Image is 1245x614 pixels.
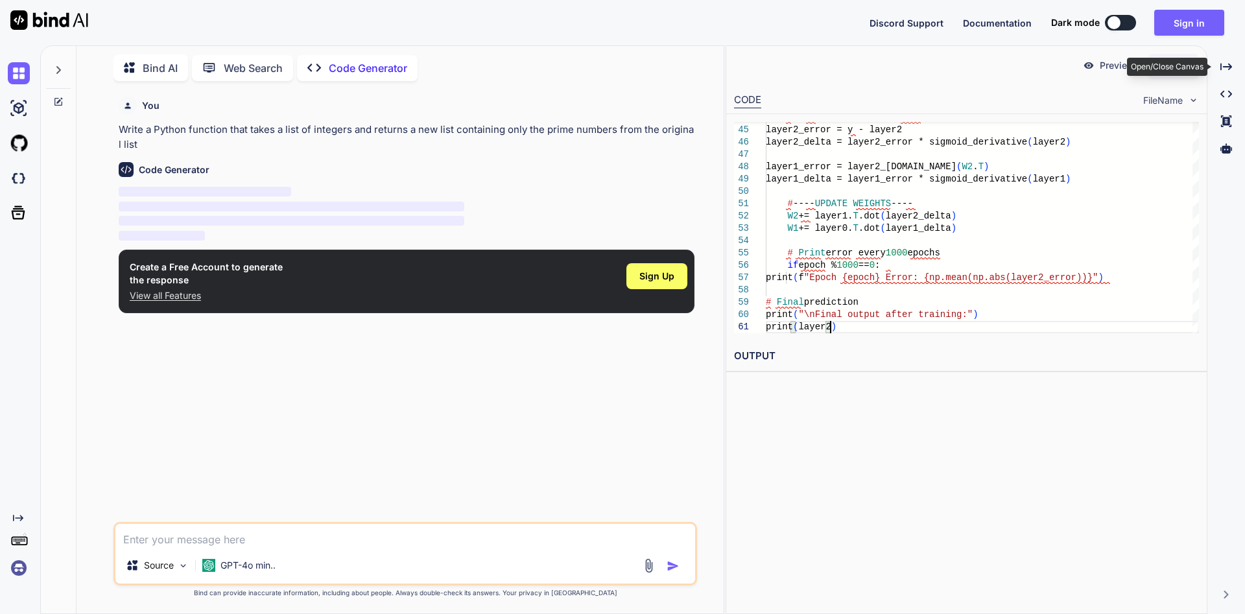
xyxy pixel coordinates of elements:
[734,321,749,333] div: 61
[858,260,869,270] span: ==
[798,223,853,233] span: += layer0.
[178,560,189,571] img: Pick Models
[1154,10,1224,36] button: Sign in
[869,260,874,270] span: 0
[639,270,674,283] span: Sign Up
[224,60,283,76] p: Web Search
[880,211,885,221] span: (
[787,211,798,221] span: W2
[831,322,836,332] span: )
[891,198,913,209] span: ----
[766,297,771,307] span: #
[734,247,749,259] div: 55
[8,167,30,189] img: darkCloudIdeIcon
[734,185,749,198] div: 50
[978,161,983,172] span: T
[951,211,956,221] span: )
[1098,272,1103,283] span: )
[886,211,951,221] span: layer2_delta
[1016,174,1027,184] span: ve
[853,198,891,209] span: WEIGHTS
[734,284,749,296] div: 58
[220,559,276,572] p: GPT-4o min..
[870,16,943,30] button: Discord Support
[766,137,1016,147] span: layer2_delta = layer2_error * sigmoid_derivati
[734,136,749,148] div: 46
[951,223,956,233] span: )
[787,248,792,258] span: #
[1127,58,1207,76] div: Open/Close Canvas
[798,322,831,332] span: layer2
[734,296,749,309] div: 59
[907,248,940,258] span: epochs
[1027,137,1032,147] span: (
[142,99,160,112] h6: You
[886,248,908,258] span: 1000
[766,309,793,320] span: print
[8,132,30,154] img: githubLight
[119,216,464,226] span: ‌
[119,123,694,152] p: Write a Python function that takes a list of integers and returns a new list containing only the ...
[143,60,178,76] p: Bind AI
[734,198,749,210] div: 51
[667,560,680,573] img: icon
[853,223,858,233] span: T
[766,272,793,283] span: print
[787,223,798,233] span: W1
[734,93,761,108] div: CODE
[734,148,749,161] div: 47
[1076,272,1098,283] span: ))}"
[1188,95,1199,106] img: chevron down
[787,260,798,270] span: if
[875,260,880,270] span: :
[113,588,697,598] p: Bind can provide inaccurate information, including about people. Always double-check its answers....
[825,248,885,258] span: error every
[836,260,859,270] span: 1000
[803,272,1076,283] span: "Epoch {epoch} Error: {np.mean(np.abs(layer2_error
[787,198,792,209] span: #
[734,124,749,136] div: 45
[803,297,858,307] span: prediction
[734,259,749,272] div: 56
[798,211,853,221] span: += layer1.
[1032,174,1065,184] span: layer1
[139,163,209,176] h6: Code Generator
[766,174,1016,184] span: layer1_delta = layer1_error * sigmoid_derivati
[766,161,956,172] span: layer1_error = layer2_[DOMAIN_NAME]
[734,272,749,284] div: 57
[963,18,1032,29] span: Documentation
[870,18,943,29] span: Discord Support
[734,235,749,247] div: 54
[734,309,749,321] div: 60
[984,161,989,172] span: )
[793,322,798,332] span: (
[798,272,803,283] span: f
[202,559,215,572] img: GPT-4o mini
[853,211,858,221] span: T
[766,124,902,135] span: layer2_error = y - layer2
[962,161,973,172] span: W2
[1100,59,1135,72] p: Preview
[734,222,749,235] div: 53
[1143,94,1183,107] span: FileName
[10,10,88,30] img: Bind AI
[726,341,1207,372] h2: OUTPUT
[144,559,174,572] p: Source
[1083,60,1095,71] img: preview
[956,161,962,172] span: (
[858,211,880,221] span: .dot
[963,16,1032,30] button: Documentation
[119,231,205,241] span: ‌
[798,248,825,258] span: Print
[1027,174,1032,184] span: (
[8,97,30,119] img: ai-studio
[734,173,749,185] div: 49
[776,297,803,307] span: Final
[973,161,978,172] span: .
[641,558,656,573] img: attachment
[1016,137,1027,147] span: ve
[880,223,885,233] span: (
[798,309,973,320] span: "\nFinal output after training:"
[8,557,30,579] img: signin
[734,161,749,173] div: 48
